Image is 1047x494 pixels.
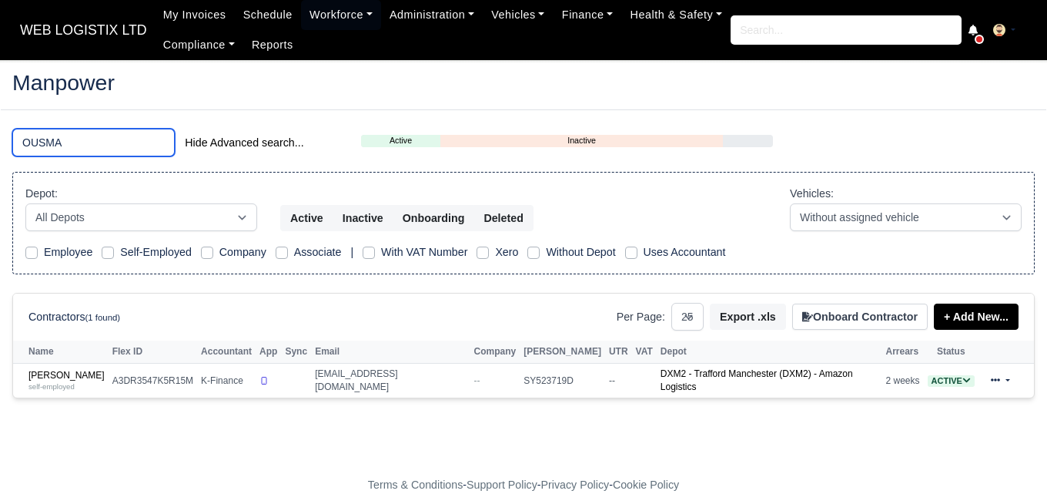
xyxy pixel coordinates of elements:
[924,341,978,364] th: Status
[632,341,657,364] th: VAT
[243,30,302,60] a: Reports
[44,244,92,261] label: Employee
[605,341,632,364] th: UTR
[520,341,605,364] th: [PERSON_NAME]
[280,205,333,231] button: Active
[109,341,197,364] th: Flex ID
[12,72,1035,93] h2: Manpower
[197,341,256,364] th: Accountant
[790,185,834,203] label: Vehicles:
[792,304,928,330] button: Onboard Contractor
[731,15,962,45] input: Search...
[882,341,924,364] th: Arrears
[473,205,533,231] button: Deleted
[85,313,121,322] small: (1 found)
[28,311,120,324] h6: Contractors
[281,341,311,364] th: Sync
[350,246,353,258] span: |
[13,341,109,364] th: Name
[928,375,975,387] span: Active
[928,304,1019,330] div: + Add New...
[381,244,467,261] label: With VAT Number
[661,368,853,392] a: DXM2 - Trafford Manchester (DXM2) - Amazon Logistics
[546,244,615,261] label: Without Depot
[657,341,882,364] th: Depot
[495,244,518,261] label: Xero
[25,185,58,203] label: Depot:
[467,479,537,491] a: Support Policy
[333,205,393,231] button: Inactive
[934,304,1019,330] a: + Add New...
[440,134,722,147] a: Inactive
[256,341,281,364] th: App
[361,134,441,147] a: Active
[617,308,665,326] label: Per Page:
[28,382,75,391] small: self-employed
[644,244,726,261] label: Uses Accountant
[12,15,155,45] a: WEB LOGISTIX LTD
[474,375,480,386] span: --
[928,375,975,386] a: Active
[12,129,175,156] input: Search (by name, email, transporter id) ...
[120,244,192,261] label: Self-Employed
[605,364,632,398] td: --
[85,476,962,494] div: - - -
[470,341,520,364] th: Company
[219,244,266,261] label: Company
[393,205,475,231] button: Onboarding
[155,30,243,60] a: Compliance
[311,341,470,364] th: Email
[28,370,105,392] a: [PERSON_NAME] self-employed
[197,364,256,398] td: K-Finance
[520,364,605,398] td: SY523719D
[109,364,197,398] td: A3DR3547K5R15M
[541,479,610,491] a: Privacy Policy
[1,59,1046,109] div: Manpower
[613,479,679,491] a: Cookie Policy
[175,129,313,156] button: Hide Advanced search...
[710,304,786,330] button: Export .xls
[368,479,463,491] a: Terms & Conditions
[294,244,342,261] label: Associate
[970,420,1047,494] iframe: Chat Widget
[311,364,470,398] td: [EMAIL_ADDRESS][DOMAIN_NAME]
[882,364,924,398] td: 2 weeks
